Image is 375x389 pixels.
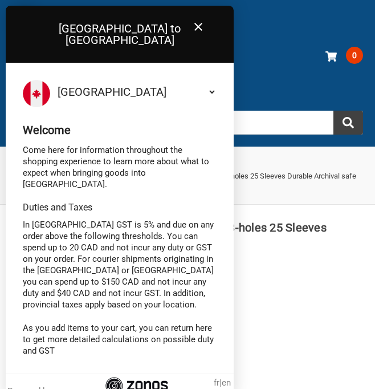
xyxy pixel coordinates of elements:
p: As you add items to your cart, you can return here to get more detailed calculations on possible ... [23,322,217,356]
p: Come here for information throughout the shopping experience to learn more about what to expect w... [23,144,217,190]
a: Toggle menu [2,39,33,71]
span: en [222,378,231,388]
select: Select your country [55,80,217,104]
p: In [GEOGRAPHIC_DATA] GST is 5% and due on any order above the following thresholds. You can spend... [23,219,217,310]
span: | [214,377,231,388]
div: Welcome [23,124,217,136]
span: 0 [346,47,363,64]
img: Flag of Canada [23,80,50,107]
span: fr [214,378,219,388]
a: 0 [323,40,363,70]
div: Duties and Taxes [23,202,217,213]
div: [GEOGRAPHIC_DATA] to [GEOGRAPHIC_DATA] [6,6,234,63]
